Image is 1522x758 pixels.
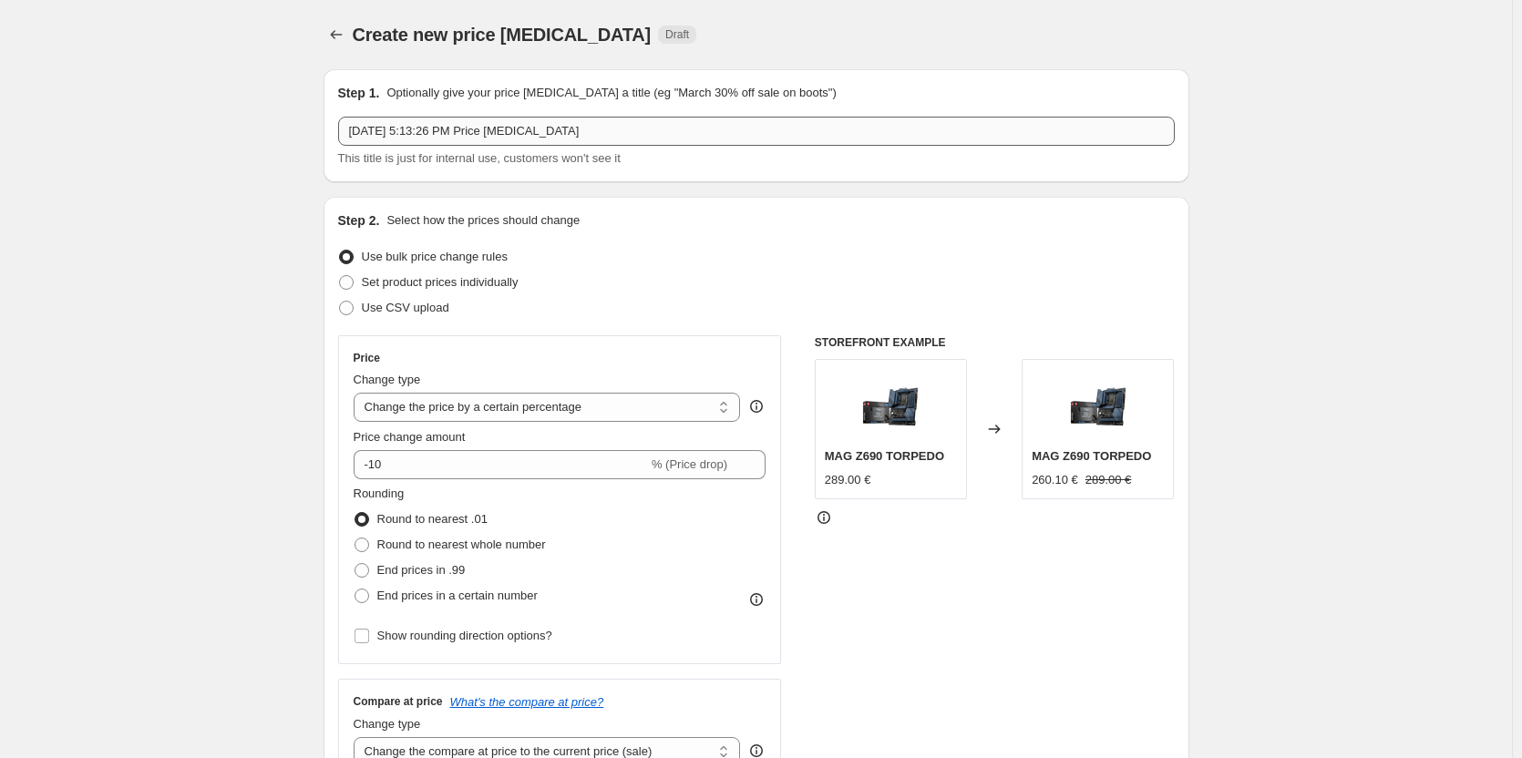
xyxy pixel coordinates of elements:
[354,487,405,500] span: Rounding
[353,25,652,45] span: Create new price [MEDICAL_DATA]
[338,84,380,102] h2: Step 1.
[377,629,552,642] span: Show rounding direction options?
[354,430,466,444] span: Price change amount
[854,369,927,442] img: MAG-Z690-TORPEDO_80x.png
[825,449,944,463] span: MAG Z690 TORPEDO
[652,457,727,471] span: % (Price drop)
[1085,471,1132,489] strike: 289.00 €
[338,151,621,165] span: This title is just for internal use, customers won't see it
[354,694,443,709] h3: Compare at price
[362,250,508,263] span: Use bulk price change rules
[377,589,538,602] span: End prices in a certain number
[1032,449,1151,463] span: MAG Z690 TORPEDO
[377,512,488,526] span: Round to nearest .01
[665,27,689,42] span: Draft
[354,450,648,479] input: -15
[386,84,836,102] p: Optionally give your price [MEDICAL_DATA] a title (eg "March 30% off sale on boots")
[377,563,466,577] span: End prices in .99
[338,117,1175,146] input: 30% off holiday sale
[1062,369,1135,442] img: MAG-Z690-TORPEDO_80x.png
[815,335,1175,350] h6: STOREFRONT EXAMPLE
[354,717,421,731] span: Change type
[825,471,871,489] div: 289.00 €
[354,351,380,365] h3: Price
[377,538,546,551] span: Round to nearest whole number
[386,211,580,230] p: Select how the prices should change
[354,373,421,386] span: Change type
[747,397,766,415] div: help
[1032,471,1078,489] div: 260.10 €
[362,301,449,314] span: Use CSV upload
[338,211,380,230] h2: Step 2.
[324,22,349,47] button: Price change jobs
[362,275,519,289] span: Set product prices individually
[450,695,604,709] button: What's the compare at price?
